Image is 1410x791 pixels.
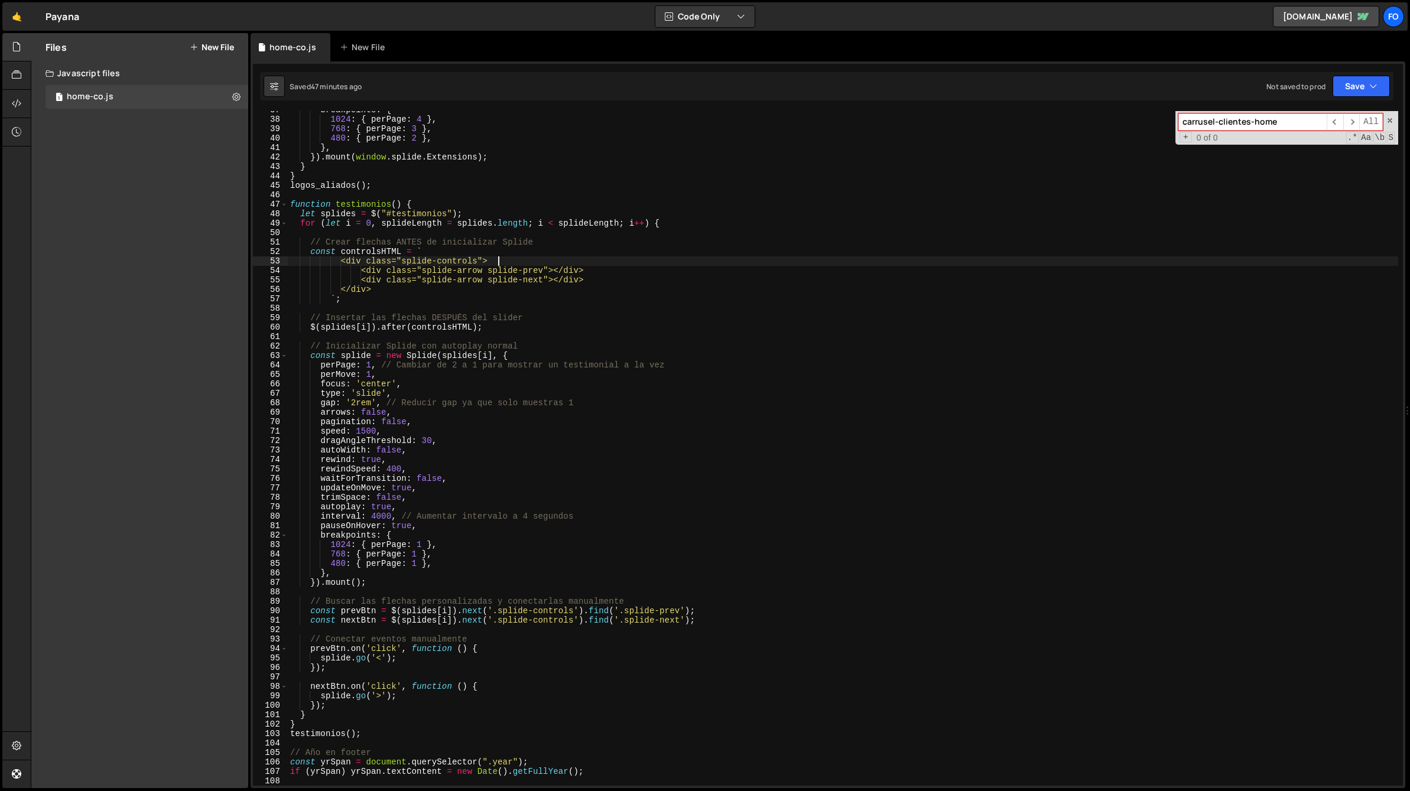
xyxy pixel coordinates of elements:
div: 56 [253,285,288,294]
span: Whole Word Search [1373,132,1386,144]
div: 67 [253,389,288,398]
div: 17122/47230.js [46,85,248,109]
a: [DOMAIN_NAME] [1273,6,1379,27]
a: 🤙 [2,2,31,31]
div: 105 [253,748,288,757]
div: Not saved to prod [1266,82,1325,92]
span: CaseSensitive Search [1360,132,1372,144]
span: 1 [56,93,63,103]
div: 50 [253,228,288,237]
span: ​ [1343,113,1360,131]
div: 100 [253,701,288,710]
div: 104 [253,738,288,748]
div: New File [340,41,389,53]
div: Saved [290,82,362,92]
div: 68 [253,398,288,408]
div: 59 [253,313,288,323]
div: 93 [253,634,288,644]
div: 107 [253,767,288,776]
span: ​ [1327,113,1343,131]
div: 58 [253,304,288,313]
div: 65 [253,370,288,379]
div: 87 [253,578,288,587]
div: 108 [253,776,288,786]
div: 85 [253,559,288,568]
div: 97 [253,672,288,682]
div: 74 [253,455,288,464]
div: Javascript files [31,61,248,85]
div: 75 [253,464,288,474]
span: Search In Selection [1387,132,1395,144]
div: 43 [253,162,288,171]
div: 46 [253,190,288,200]
div: 106 [253,757,288,767]
div: 102 [253,720,288,729]
div: 76 [253,474,288,483]
div: 42 [253,152,288,162]
div: 88 [253,587,288,597]
div: 69 [253,408,288,417]
div: 52 [253,247,288,256]
div: 78 [253,493,288,502]
input: Search for [1178,113,1327,131]
div: Payana [46,9,79,24]
button: New File [190,43,234,52]
div: 71 [253,427,288,436]
div: home-co.js [269,41,316,53]
div: 84 [253,549,288,559]
div: 72 [253,436,288,445]
div: 38 [253,115,288,124]
div: 48 [253,209,288,219]
div: 55 [253,275,288,285]
div: 94 [253,644,288,653]
div: 103 [253,729,288,738]
div: 53 [253,256,288,266]
div: 99 [253,691,288,701]
div: 70 [253,417,288,427]
div: 64 [253,360,288,370]
button: Code Only [655,6,755,27]
div: 96 [253,663,288,672]
div: 80 [253,512,288,521]
div: 81 [253,521,288,530]
div: 54 [253,266,288,275]
button: Save [1333,76,1390,97]
div: 83 [253,540,288,549]
div: 40 [253,134,288,143]
div: 91 [253,616,288,625]
div: 60 [253,323,288,332]
div: 51 [253,237,288,247]
div: 62 [253,341,288,351]
div: 41 [253,143,288,152]
span: Alt-Enter [1359,113,1383,131]
div: home-co.js [67,92,113,102]
div: 45 [253,181,288,190]
div: 73 [253,445,288,455]
div: 95 [253,653,288,663]
div: 57 [253,294,288,304]
div: 92 [253,625,288,634]
div: 49 [253,219,288,228]
span: RegExp Search [1346,132,1359,144]
a: fo [1383,6,1404,27]
div: 39 [253,124,288,134]
span: 0 of 0 [1192,133,1223,142]
div: 79 [253,502,288,512]
div: 63 [253,351,288,360]
div: 82 [253,530,288,540]
div: 98 [253,682,288,691]
span: Toggle Replace mode [1180,132,1192,142]
div: 47 minutes ago [311,82,362,92]
div: 90 [253,606,288,616]
div: 47 [253,200,288,209]
div: 86 [253,568,288,578]
div: 44 [253,171,288,181]
div: 89 [253,597,288,606]
div: 66 [253,379,288,389]
h2: Files [46,41,67,54]
div: 77 [253,483,288,493]
div: 61 [253,332,288,341]
div: 101 [253,710,288,720]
